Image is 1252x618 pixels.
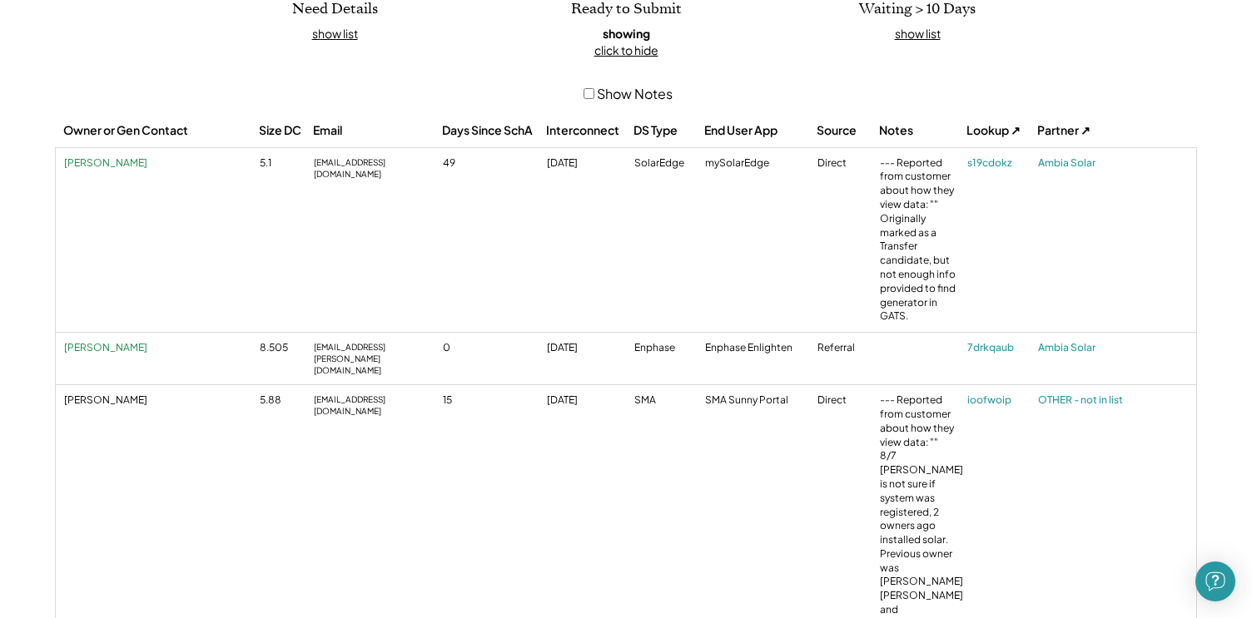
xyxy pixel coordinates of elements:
[547,341,630,355] div: [DATE]
[597,85,673,102] label: Show Notes
[314,156,439,180] div: [EMAIL_ADDRESS][DOMAIN_NAME]
[705,341,813,355] div: Enphase Enlighten
[63,122,255,139] div: Owner or Gen Contact
[443,341,543,355] div: 0
[259,122,309,139] div: Size DC
[594,42,658,57] u: click to hide
[264,1,405,18] h2: Need Details
[313,122,438,139] div: Email
[847,1,988,18] h2: Waiting > 10 Days
[967,156,1034,171] a: s19cdokz
[546,122,629,139] div: Interconnect
[442,122,542,139] div: Days Since SchA
[555,1,697,18] h2: Ready to Submit
[1038,156,1188,171] a: Ambia Solar
[1038,393,1188,408] a: OTHER - not in list
[634,156,701,171] div: SolarEdge
[443,156,543,171] div: 49
[64,156,256,171] div: [PERSON_NAME]
[880,156,963,324] div: --- Reported from customer about how they view data: "" Originally marked as a Transfer candidate...
[603,26,650,41] strong: showing
[817,393,876,408] div: Direct
[817,122,875,139] div: Source
[966,122,1033,139] div: Lookup ↗
[260,393,310,408] div: 5.88
[547,393,630,408] div: [DATE]
[314,393,439,417] div: [EMAIL_ADDRESS][DOMAIN_NAME]
[634,393,701,408] div: SMA
[705,156,813,171] div: mySolarEdge
[64,393,256,408] div: [PERSON_NAME]
[314,341,439,376] div: [EMAIL_ADDRESS][PERSON_NAME][DOMAIN_NAME]
[1195,561,1235,601] div: Open Intercom Messenger
[967,341,1034,355] a: 7drkqaub
[634,341,701,355] div: Enphase
[705,393,813,408] div: SMA Sunny Portal
[817,341,876,355] div: Referral
[895,26,941,41] u: show list
[1037,122,1187,139] div: Partner ↗
[704,122,812,139] div: End User App
[312,26,358,41] u: show list
[633,122,700,139] div: DS Type
[443,393,543,408] div: 15
[817,156,876,171] div: Direct
[879,122,962,139] div: Notes
[64,341,256,355] div: [PERSON_NAME]
[260,156,310,171] div: 5.1
[967,393,1034,408] a: ioofwoip
[260,341,310,355] div: 8.505
[547,156,630,171] div: [DATE]
[1038,341,1188,355] a: Ambia Solar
